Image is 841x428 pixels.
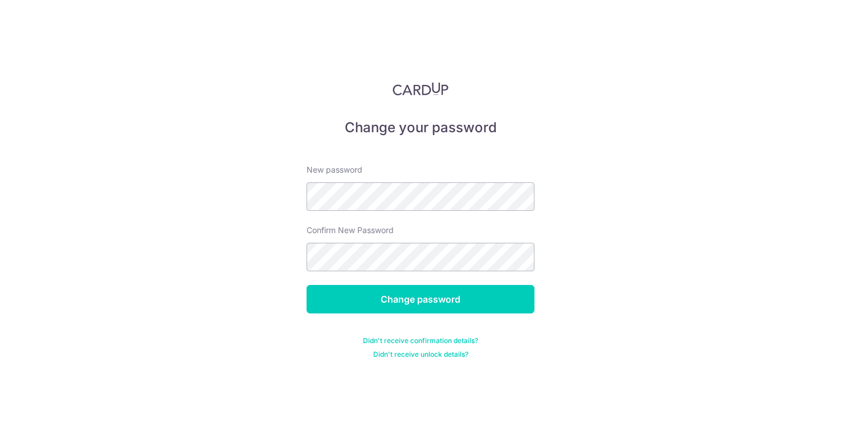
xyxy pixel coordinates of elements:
a: Didn't receive unlock details? [373,350,468,359]
h5: Change your password [307,119,534,137]
img: CardUp Logo [393,82,448,96]
input: Change password [307,285,534,313]
a: Didn't receive confirmation details? [363,336,478,345]
label: Confirm New Password [307,225,394,236]
label: New password [307,164,362,176]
